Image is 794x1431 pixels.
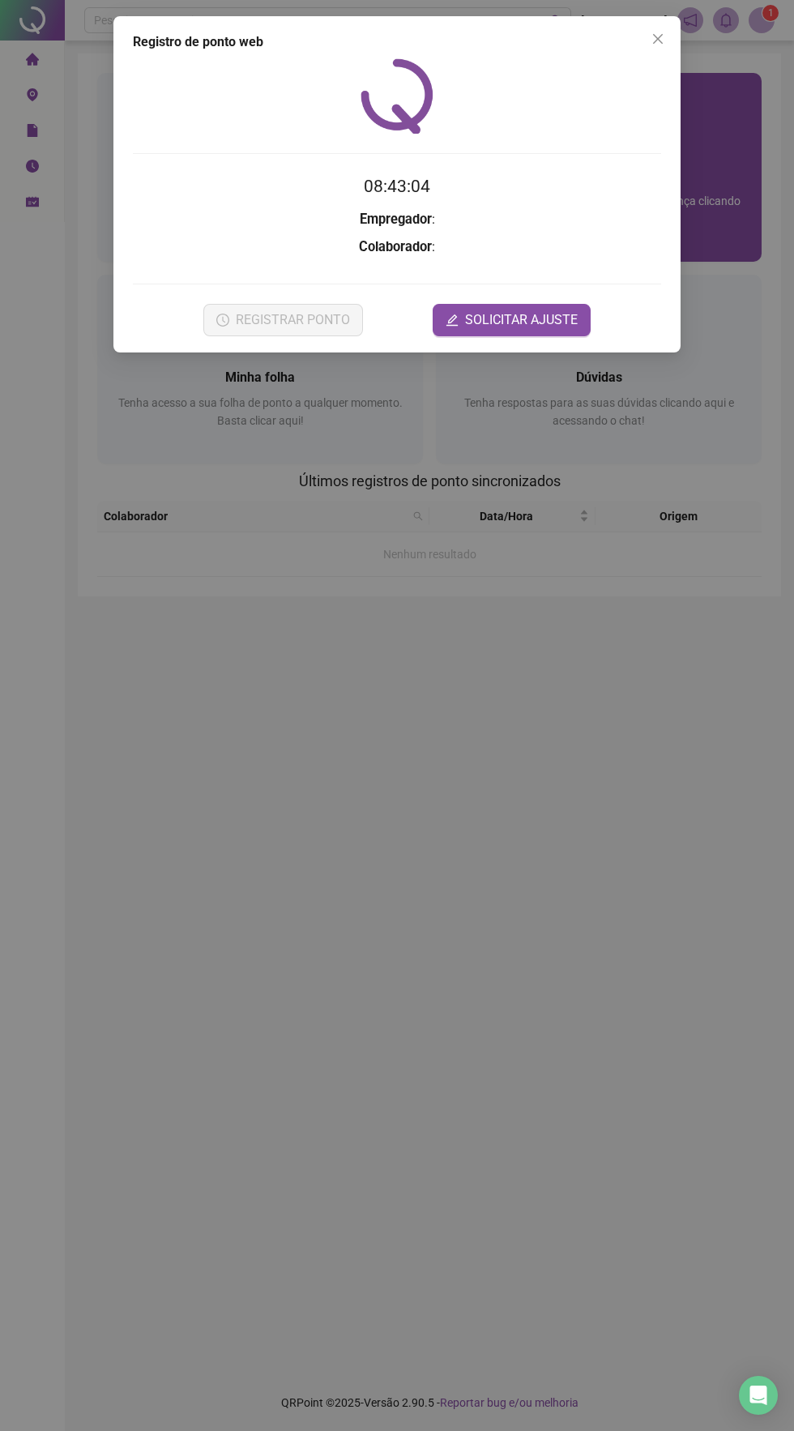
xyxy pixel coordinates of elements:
[651,32,664,45] span: close
[359,239,432,254] strong: Colaborador
[433,304,591,336] button: editSOLICITAR AJUSTE
[361,58,433,134] img: QRPoint
[739,1376,778,1415] div: Open Intercom Messenger
[465,310,578,330] span: SOLICITAR AJUSTE
[645,26,671,52] button: Close
[360,211,432,227] strong: Empregador
[203,304,363,336] button: REGISTRAR PONTO
[364,177,430,196] time: 08:43:04
[133,237,661,258] h3: :
[446,314,459,327] span: edit
[133,209,661,230] h3: :
[133,32,661,52] div: Registro de ponto web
